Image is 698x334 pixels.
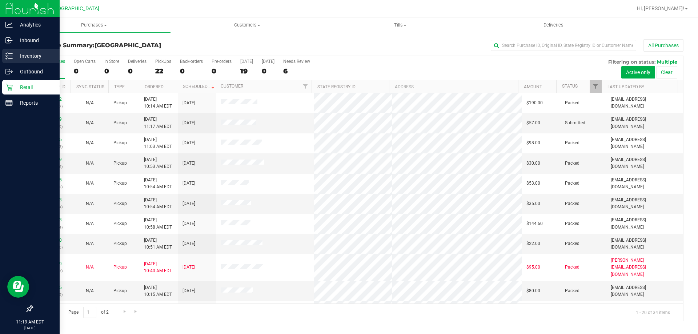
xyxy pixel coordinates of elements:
[630,307,676,318] span: 1 - 20 of 34 items
[5,99,13,106] inline-svg: Reports
[607,84,644,89] a: Last Updated By
[611,257,679,278] span: [PERSON_NAME][EMAIL_ADDRESS][DOMAIN_NAME]
[32,42,249,49] h3: Purchase Summary:
[86,221,94,226] span: Not Applicable
[114,84,125,89] a: Type
[144,284,172,298] span: [DATE] 10:15 AM EDT
[41,177,62,182] a: 11854695
[104,59,119,64] div: In Store
[113,240,127,247] span: Pickup
[491,40,636,51] input: Search Purchase ID, Original ID, State Registry ID or Customer Name...
[477,17,630,33] a: Deliveries
[13,98,56,107] p: Reports
[86,288,94,293] span: Not Applicable
[144,237,172,251] span: [DATE] 10:51 AM EDT
[144,197,172,210] span: [DATE] 10:54 AM EDT
[155,67,171,75] div: 22
[13,36,56,45] p: Inbound
[41,261,62,266] a: 11854589
[5,84,13,91] inline-svg: Retail
[534,22,573,28] span: Deliveries
[565,160,579,167] span: Packed
[656,66,677,79] button: Clear
[86,160,94,167] button: N/A
[144,156,172,170] span: [DATE] 10:53 AM EDT
[182,200,195,207] span: [DATE]
[13,67,56,76] p: Outbound
[86,181,94,186] span: Not Applicable
[565,180,579,187] span: Packed
[113,140,127,146] span: Pickup
[3,325,56,331] p: [DATE]
[113,180,127,187] span: Pickup
[526,140,540,146] span: $98.00
[86,140,94,145] span: Not Applicable
[17,22,171,28] span: Purchases
[526,220,543,227] span: $144.60
[182,220,195,227] span: [DATE]
[131,307,141,317] a: Go to the last page
[41,157,62,162] a: 11854819
[565,100,579,106] span: Packed
[180,67,203,75] div: 0
[62,307,115,318] span: Page of 2
[95,42,161,49] span: [GEOGRAPHIC_DATA]
[621,66,655,79] button: Active only
[643,39,683,52] button: All Purchases
[182,120,195,126] span: [DATE]
[526,200,540,207] span: $35.00
[565,200,579,207] span: Packed
[119,307,130,317] a: Go to the next page
[637,5,684,11] span: Hi, [PERSON_NAME]!
[86,180,94,187] button: N/A
[41,97,62,102] a: 11854482
[144,96,172,110] span: [DATE] 10:14 AM EDT
[317,84,356,89] a: State Registry ID
[182,180,195,187] span: [DATE]
[41,217,62,222] a: 11854673
[5,68,13,75] inline-svg: Outbound
[3,319,56,325] p: 11:19 AM EDT
[182,160,195,167] span: [DATE]
[86,200,94,207] button: N/A
[240,67,253,75] div: 19
[5,37,13,44] inline-svg: Inbound
[113,120,127,126] span: Pickup
[49,5,99,12] span: [GEOGRAPHIC_DATA]
[262,67,274,75] div: 0
[283,59,310,64] div: Needs Review
[86,140,94,146] button: N/A
[7,276,29,298] iframe: Resource center
[565,287,579,294] span: Packed
[86,265,94,270] span: Not Applicable
[212,67,232,75] div: 0
[608,59,655,65] span: Filtering on status:
[144,116,172,130] span: [DATE] 11:17 AM EDT
[41,117,62,122] a: 11855129
[526,160,540,167] span: $30.00
[221,84,243,89] a: Customer
[113,100,127,106] span: Pickup
[389,80,518,93] th: Address
[144,217,172,230] span: [DATE] 10:58 AM EDT
[565,120,585,126] span: Submitted
[86,220,94,227] button: N/A
[41,238,62,243] a: 11854670
[182,287,195,294] span: [DATE]
[86,161,94,166] span: Not Applicable
[562,84,578,89] a: Status
[17,17,171,33] a: Purchases
[182,264,195,271] span: [DATE]
[41,197,62,202] a: 11854693
[283,67,310,75] div: 6
[611,156,679,170] span: [EMAIL_ADDRESS][DOMAIN_NAME]
[113,287,127,294] span: Pickup
[590,80,602,93] a: Filter
[611,177,679,190] span: [EMAIL_ADDRESS][DOMAIN_NAME]
[76,84,104,89] a: Sync Status
[113,200,127,207] span: Pickup
[113,264,127,271] span: Pickup
[565,220,579,227] span: Packed
[565,264,579,271] span: Packed
[13,20,56,29] p: Analytics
